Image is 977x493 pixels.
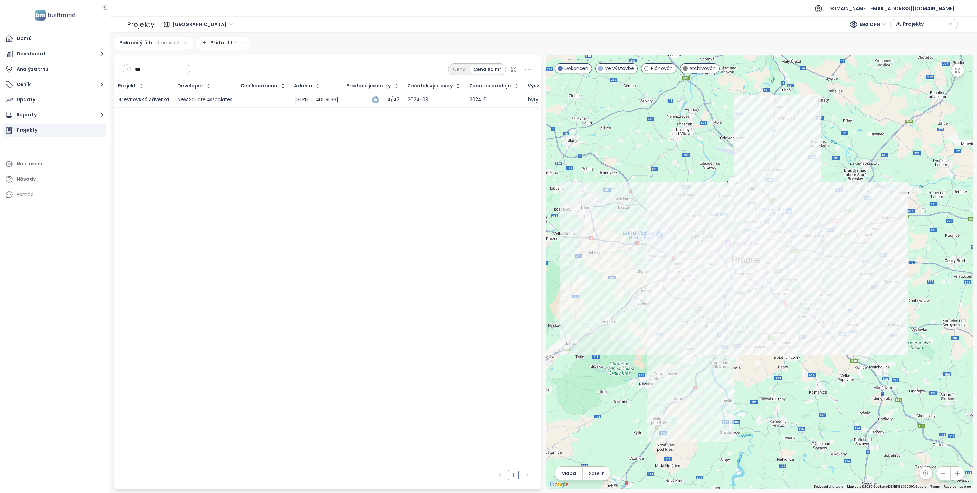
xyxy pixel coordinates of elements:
div: 2024-11 [470,97,487,103]
div: Projekty [127,18,154,31]
span: 0 pravidel [156,39,179,47]
div: Pomoc [17,190,34,199]
span: Prodané jednotky [346,84,391,88]
span: Archivován [689,65,716,72]
div: Začátek prodeje [469,84,511,88]
div: Domů [17,34,32,43]
a: Report a map error [944,485,971,488]
button: Dashboard [3,47,106,61]
a: Nastavení [3,157,106,171]
div: Cena [449,65,470,74]
span: Satelit [589,470,604,477]
a: Analýza trhu [3,62,106,76]
div: 2024-09 [408,97,428,103]
div: Developer [177,84,203,88]
div: Přidat filtr [196,37,250,50]
div: Projekt [118,84,136,88]
a: Open this area in Google Maps (opens a new window) [548,480,570,489]
span: Ve výstavbě [605,65,634,72]
span: Map data ©2025 GeoBasis-DE/BKG (©2009), Google [847,485,926,488]
span: right [525,473,529,477]
button: Reporty [3,108,106,122]
div: Ceníková cena [241,84,277,88]
a: Updaty [3,93,106,107]
li: 1 [508,470,519,480]
div: Projekty [17,126,37,134]
span: Plánován [651,65,673,72]
span: [DOMAIN_NAME][EMAIL_ADDRESS][DOMAIN_NAME] [826,0,955,17]
button: right [521,470,532,480]
a: Domů [3,32,106,45]
button: Keyboard shortcuts [814,484,843,489]
a: Projekty [3,124,106,137]
span: Dokončen [564,65,588,72]
button: left [494,470,505,480]
div: Adresa [294,84,312,88]
div: Pokročilý filtr [114,37,193,50]
span: Projekty [903,19,947,29]
div: Nastavení [17,160,42,168]
a: Návody [3,172,106,186]
div: Pomoc [3,188,106,201]
div: [STREET_ADDRESS] [294,97,338,103]
button: Mapa [555,467,582,480]
div: button [894,19,954,29]
div: Návody [17,175,36,183]
li: Následující strana [521,470,532,480]
a: 1 [508,470,518,480]
a: Břevnovská Závěrka [118,96,169,103]
li: Předchozí strana [494,470,505,480]
span: Praha [172,19,233,30]
div: Cena za m² [470,65,505,74]
div: New Square Associates [178,97,232,103]
img: logo [33,8,77,22]
span: Bez DPH [860,19,886,30]
div: Updaty [17,95,35,104]
div: byty [528,97,538,103]
div: 4/42 [382,97,399,102]
a: Terms [930,485,940,488]
div: Analýza trhu [17,65,49,73]
img: Google [548,480,570,489]
button: Ceník [3,78,106,91]
button: Satelit [583,467,610,480]
div: Využití budovy [528,84,564,88]
div: Začátek výstavby [407,84,453,88]
span: left [498,473,502,477]
span: Mapa [561,470,576,477]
